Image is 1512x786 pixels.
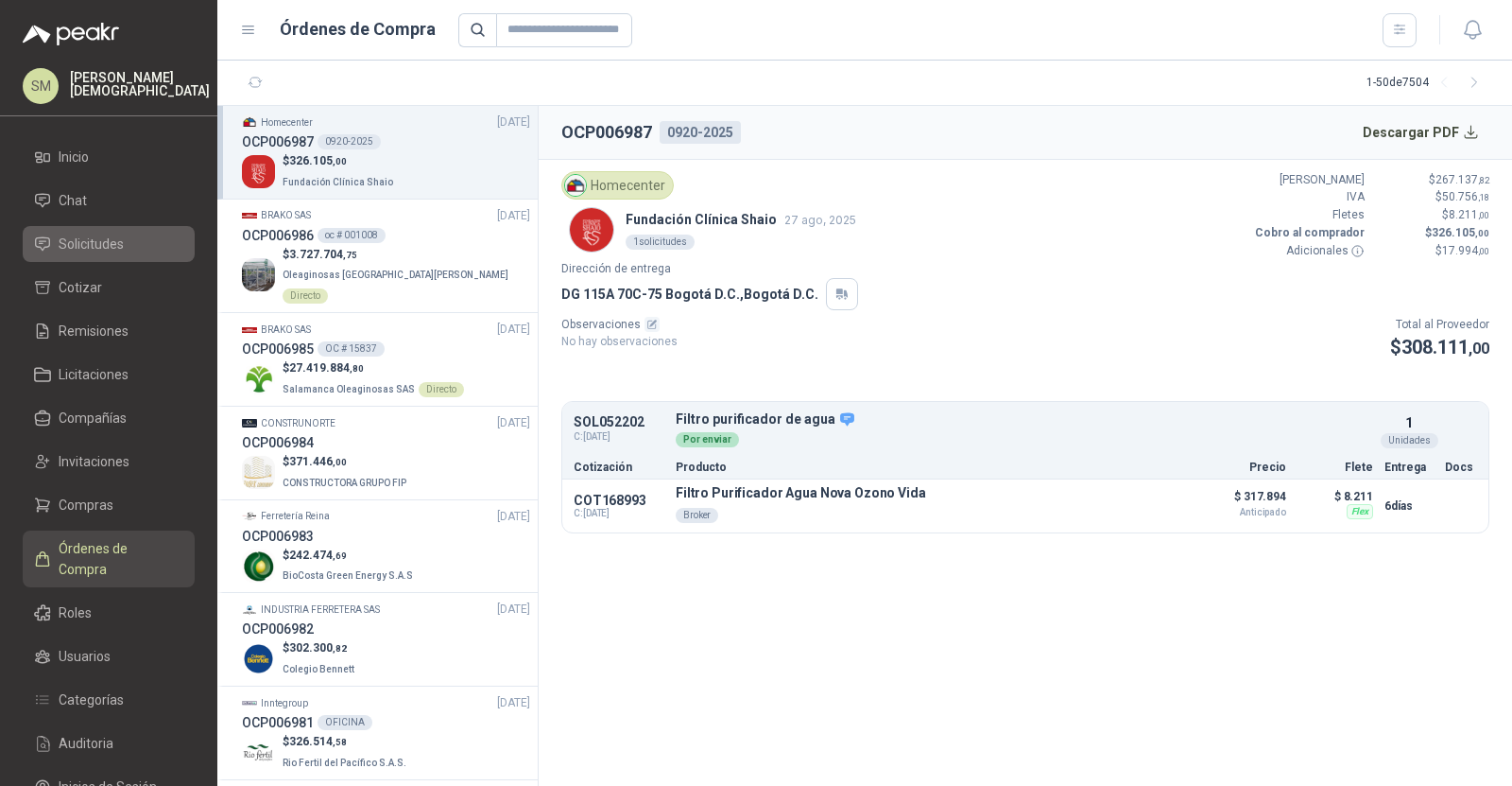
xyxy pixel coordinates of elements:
[261,603,380,618] p: INDUSTRIA FERRETERA SAS
[1449,208,1489,221] span: 8.211
[242,339,314,359] h3: OCP006985
[242,694,530,772] a: Company LogoInntegroup[DATE] OCP006981OFICINACompany Logo$326.514,58Rio Fertil del Pacífico S.A.S.
[1384,462,1434,473] p: Entrega
[23,270,195,306] a: Cotizar
[1192,462,1286,473] p: Precio
[242,415,257,430] img: Company Logo
[660,121,741,144] div: 0920-2025
[242,526,314,547] h3: OCP006983
[1347,504,1373,519] div: Flex
[242,155,275,188] img: Company Logo
[333,550,347,561] span: ,69
[283,570,413,581] span: BioCosta Green Energy S.A.S
[1445,462,1477,473] p: Docs
[1405,412,1413,433] p: 1
[497,414,530,432] span: [DATE]
[242,696,257,711] img: Company Logo
[1384,495,1434,517] p: 6 días
[283,453,410,471] p: $
[1376,224,1489,242] p: $
[59,321,129,341] span: Remisiones
[283,152,397,170] p: $
[1297,485,1373,508] p: $ 8.211
[242,207,530,306] a: Company LogoBRAKO SAS[DATE] OCP006986oc # 001008Company Logo$3.727.704,75Oleaginosas [GEOGRAPHIC_...
[318,134,381,149] div: 0920-2025
[242,114,530,191] a: Company LogoHomecenter[DATE] OCP0069870920-2025Company Logo$326.105,00Fundación Clínica Shaio
[280,16,436,43] h1: Órdenes de Compra
[242,225,314,246] h3: OCP006986
[343,250,357,260] span: ,75
[1376,171,1489,189] p: $
[561,260,1489,278] p: Dirección de entrega
[565,175,586,196] img: Company Logo
[1251,242,1365,260] p: Adicionales
[626,209,856,230] p: Fundación Clínica Shaio
[283,664,354,674] span: Colegio Bennett
[283,547,417,565] p: $
[333,457,347,467] span: ,00
[561,171,674,200] div: Homecenter
[574,429,664,445] span: C: [DATE]
[1475,228,1489,238] span: ,00
[1478,192,1489,202] span: ,18
[1390,333,1489,362] p: $
[242,323,257,338] img: Company Logo
[23,183,195,218] a: Chat
[289,641,347,655] span: 302.300
[59,690,124,710] span: Categorías
[784,213,856,227] span: 27 ago, 2025
[242,114,257,130] img: Company Logo
[283,288,328,304] div: Directo
[242,642,275,675] img: Company Logo
[419,382,464,397] div: Directo
[242,736,275,769] img: Company Logo
[289,735,347,748] span: 326.514
[283,384,415,394] span: Salamanca Oleaginosas SAS
[350,363,364,374] span: ,80
[23,400,195,436] a: Compañías
[283,639,358,657] p: $
[283,177,393,187] span: Fundación Clínica Shaio
[333,737,347,747] span: ,58
[676,432,739,447] div: Por enviar
[242,432,314,453] h3: OCP006984
[242,131,314,152] h3: OCP006987
[1478,246,1489,256] span: ,00
[1401,336,1489,358] span: 308.111
[289,248,357,261] span: 3.727.704
[289,361,364,375] span: 27.419.884
[242,601,530,678] a: Company LogoINDUSTRIA FERRETERA SAS[DATE] OCP006982Company Logo$302.300,82Colegio Bennett
[59,364,129,385] span: Licitaciones
[23,23,119,45] img: Logo peakr
[59,147,89,167] span: Inicio
[497,207,530,225] span: [DATE]
[242,208,257,223] img: Company Logo
[561,316,678,334] p: Observaciones
[497,114,530,131] span: [DATE]
[242,619,314,639] h3: OCP006982
[574,415,664,429] p: SOL052202
[318,228,386,243] div: oc # 001008
[561,119,652,146] h2: OCP006987
[1478,210,1489,220] span: ,00
[242,362,275,395] img: Company Logo
[23,226,195,262] a: Solicitudes
[333,643,347,654] span: ,82
[283,478,406,488] span: CONSTRUCTORA GRUPO FIP
[676,508,718,523] div: Broker
[1478,175,1489,185] span: ,82
[23,313,195,349] a: Remisiones
[1442,244,1489,257] span: 17.994
[283,270,508,280] span: Oleaginosas [GEOGRAPHIC_DATA][PERSON_NAME]
[497,694,530,712] span: [DATE]
[1376,206,1489,224] p: $
[1432,226,1489,239] span: 326.105
[289,549,347,562] span: 242.474
[242,509,257,524] img: Company Logo
[23,725,195,761] a: Auditoria
[1251,188,1365,206] p: IVA
[289,455,347,468] span: 371.446
[570,208,613,252] img: Company Logo
[1469,340,1489,358] span: ,00
[23,139,195,175] a: Inicio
